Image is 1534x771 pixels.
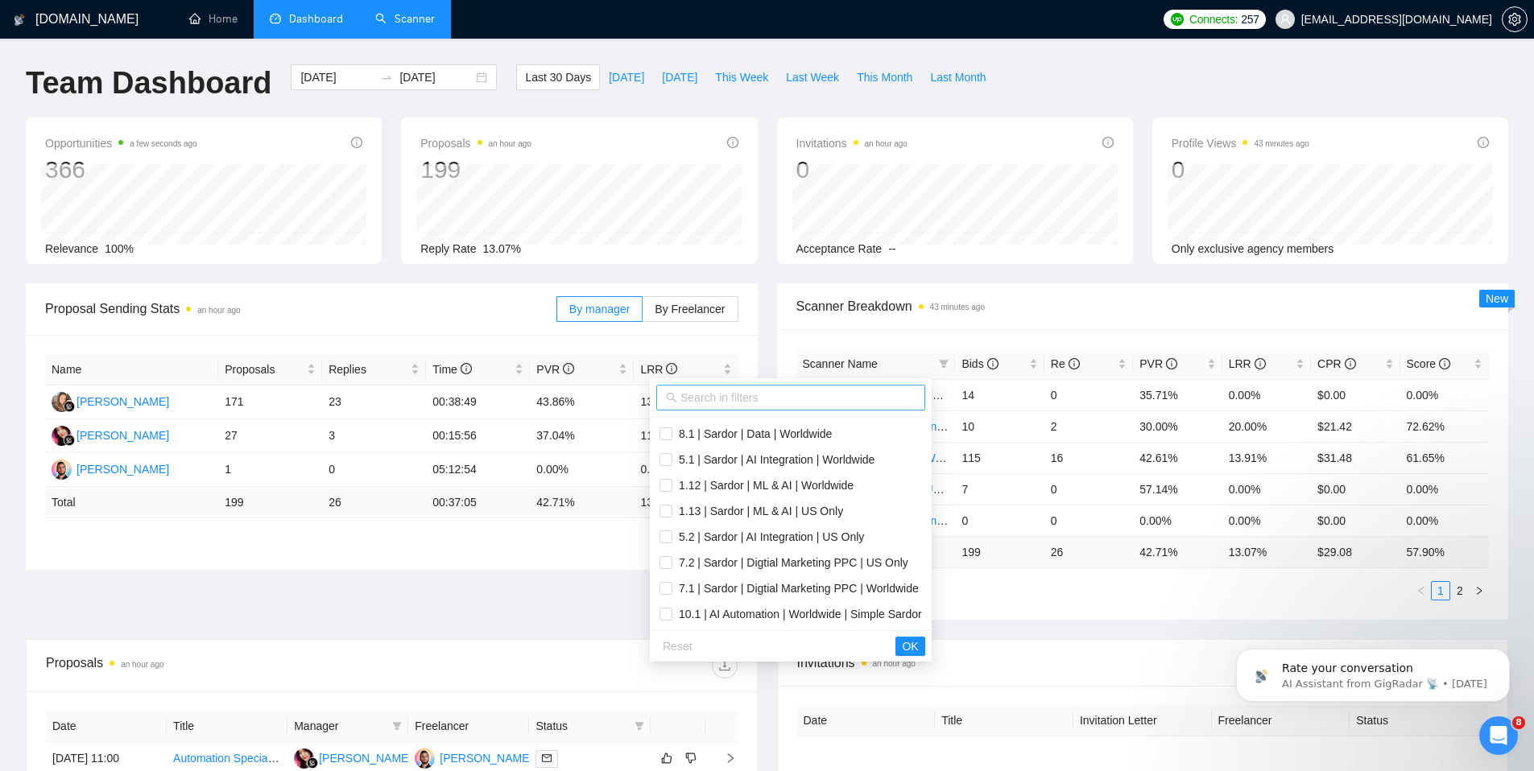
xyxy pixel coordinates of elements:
[1400,536,1489,567] td: 57.90 %
[1412,581,1431,600] button: left
[535,717,627,735] span: Status
[426,453,530,487] td: 05:12:54
[530,385,634,419] td: 43.86%
[1311,536,1400,567] td: $ 29.08
[955,536,1044,567] td: 199
[1478,137,1489,148] span: info-circle
[516,64,600,90] button: Last 30 Days
[796,155,908,185] div: 0
[1222,379,1311,410] td: 0.00%
[351,137,362,148] span: info-circle
[672,530,864,543] span: 5.2 | Sardor | AI Integration | US Only
[1479,716,1518,755] iframe: Intercom live chat
[130,139,196,148] time: a few seconds ago
[420,242,476,255] span: Reply Rate
[955,379,1044,410] td: 14
[189,12,238,26] a: homeHome
[440,749,532,767] div: [PERSON_NAME]
[1051,357,1080,370] span: Re
[727,137,738,148] span: info-circle
[52,392,72,412] img: NK
[672,453,875,466] span: 5.1 | Sardor | AI Integration | Worldwide
[1133,536,1222,567] td: 42.71 %
[1317,357,1355,370] span: CPR
[921,64,994,90] button: Last Month
[715,68,768,86] span: This Week
[530,453,634,487] td: 0.00%
[634,453,738,487] td: 0.00%
[672,479,854,492] span: 1.12 | Sardor | ML & AI | Worldwide
[895,637,924,656] button: OK
[955,442,1044,473] td: 115
[1407,357,1450,370] span: Score
[408,711,529,742] th: Freelancer
[392,721,402,731] span: filter
[1133,505,1222,536] td: 0.00%
[666,363,677,374] span: info-circle
[322,487,426,518] td: 26
[1345,358,1356,369] span: info-circle
[1222,505,1311,536] td: 0.00%
[655,303,725,315] span: By Freelancer
[380,71,393,84] span: swap-right
[76,427,169,444] div: [PERSON_NAME]
[173,752,565,765] a: Automation Specialist for [DOMAIN_NAME] and OpenAI Vision API Integration
[420,134,531,153] span: Proposals
[1069,358,1080,369] span: info-circle
[1400,505,1489,536] td: 0.00%
[461,363,472,374] span: info-circle
[1171,13,1184,26] img: upwork-logo.png
[1172,242,1334,255] span: Only exclusive agency members
[105,242,134,255] span: 100%
[380,71,393,84] span: to
[1311,442,1400,473] td: $31.48
[76,460,169,478] div: [PERSON_NAME]
[1470,581,1489,600] button: right
[935,705,1073,736] th: Title
[64,401,75,412] img: gigradar-bm.png
[45,299,556,319] span: Proposal Sending Stats
[52,462,169,475] a: AM[PERSON_NAME]
[218,385,322,419] td: 171
[930,68,986,86] span: Last Month
[848,64,921,90] button: This Month
[902,637,918,655] span: OK
[1044,473,1133,505] td: 0
[319,749,411,767] div: [PERSON_NAME]
[634,385,738,419] td: 13.45%
[1133,442,1222,473] td: 42.61%
[939,359,949,369] span: filter
[672,505,843,517] span: 1.13 | Sardor | ML & AI | US Only
[76,393,169,410] div: [PERSON_NAME]
[322,385,426,419] td: 23
[936,352,952,376] span: filter
[197,306,240,315] time: an hour ago
[1172,155,1309,185] div: 0
[483,242,521,255] span: 13.07%
[218,354,322,385] th: Proposals
[375,12,435,26] a: searchScanner
[289,12,343,26] span: Dashboard
[713,659,737,672] span: download
[1241,10,1259,28] span: 257
[681,748,701,768] button: dislike
[1486,292,1508,305] span: New
[530,487,634,518] td: 42.71 %
[167,711,287,742] th: Title
[415,748,435,769] img: AM
[64,435,75,446] img: gigradar-bm.png
[1212,615,1534,728] iframe: Intercom notifications message
[1189,10,1238,28] span: Connects:
[712,653,738,678] button: download
[1073,705,1212,736] th: Invitation Letter
[45,354,218,385] th: Name
[542,753,552,763] span: mail
[52,428,169,441] a: NK[PERSON_NAME]
[300,68,374,86] input: Start date
[52,426,72,446] img: NK
[666,392,677,403] span: search
[1254,139,1309,148] time: 43 minutes ago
